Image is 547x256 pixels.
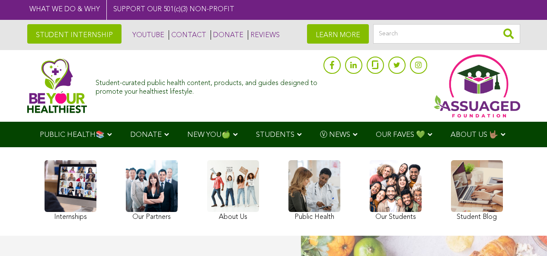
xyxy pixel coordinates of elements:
img: Assuaged App [434,54,520,117]
div: Navigation Menu [27,122,520,147]
a: LEARN MORE [307,24,369,44]
a: STUDENT INTERNSHIP [27,24,122,44]
span: STUDENTS [256,131,294,139]
input: Search [373,24,520,44]
span: DONATE [130,131,162,139]
a: DONATE [211,30,243,40]
span: PUBLIC HEALTH📚 [40,131,105,139]
a: YOUTUBE [130,30,164,40]
span: NEW YOU🍏 [187,131,230,139]
span: ABOUT US 🤟🏽 [451,131,498,139]
a: CONTACT [169,30,206,40]
a: REVIEWS [248,30,280,40]
span: Ⓥ NEWS [320,131,350,139]
img: glassdoor [372,60,378,69]
img: Assuaged [27,58,87,113]
div: Student-curated public health content, products, and guides designed to promote your healthiest l... [96,75,319,96]
span: OUR FAVES 💚 [376,131,425,139]
iframe: Chat Widget [504,215,547,256]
